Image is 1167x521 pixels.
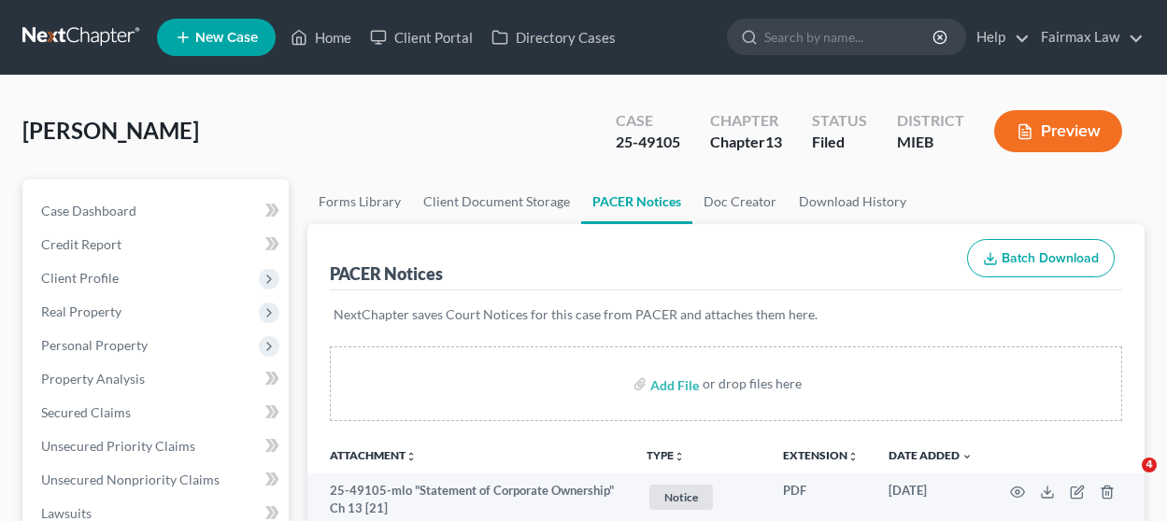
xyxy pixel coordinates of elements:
[647,482,753,513] a: Notice
[967,239,1115,278] button: Batch Download
[26,362,289,396] a: Property Analysis
[812,132,867,153] div: Filed
[361,21,482,54] a: Client Portal
[330,262,443,285] div: PACER Notices
[710,132,782,153] div: Chapter
[41,337,148,353] span: Personal Property
[1103,458,1148,502] iframe: Intercom live chat
[41,438,195,454] span: Unsecured Priority Claims
[994,110,1122,152] button: Preview
[281,21,361,54] a: Home
[961,451,973,462] i: expand_more
[616,110,680,132] div: Case
[22,117,199,144] span: [PERSON_NAME]
[764,20,935,54] input: Search by name...
[1032,21,1144,54] a: Fairmax Law
[710,110,782,132] div: Chapter
[482,21,625,54] a: Directory Cases
[334,305,1118,324] p: NextChapter saves Court Notices for this case from PACER and attaches them here.
[581,179,692,224] a: PACER Notices
[703,374,802,393] div: or drop files here
[26,228,289,261] a: Credit Report
[765,133,782,150] span: 13
[649,485,713,510] span: Notice
[674,451,685,462] i: unfold_more
[41,270,119,286] span: Client Profile
[788,179,918,224] a: Download History
[967,21,1030,54] a: Help
[783,448,859,462] a: Extensionunfold_more
[897,110,964,132] div: District
[195,31,258,45] span: New Case
[812,110,867,132] div: Status
[616,132,680,153] div: 25-49105
[1142,458,1157,472] span: 4
[41,472,220,487] span: Unsecured Nonpriority Claims
[647,450,685,462] button: TYPEunfold_more
[889,448,973,462] a: Date Added expand_more
[897,132,964,153] div: MIEB
[847,451,859,462] i: unfold_more
[26,429,289,463] a: Unsecured Priority Claims
[26,396,289,429] a: Secured Claims
[41,236,121,252] span: Credit Report
[26,194,289,228] a: Case Dashboard
[41,203,136,218] span: Case Dashboard
[692,179,788,224] a: Doc Creator
[41,505,92,521] span: Lawsuits
[330,448,417,462] a: Attachmentunfold_more
[412,179,581,224] a: Client Document Storage
[406,451,417,462] i: unfold_more
[307,179,412,224] a: Forms Library
[41,404,131,420] span: Secured Claims
[41,303,121,319] span: Real Property
[1002,250,1099,266] span: Batch Download
[26,463,289,497] a: Unsecured Nonpriority Claims
[41,371,145,387] span: Property Analysis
